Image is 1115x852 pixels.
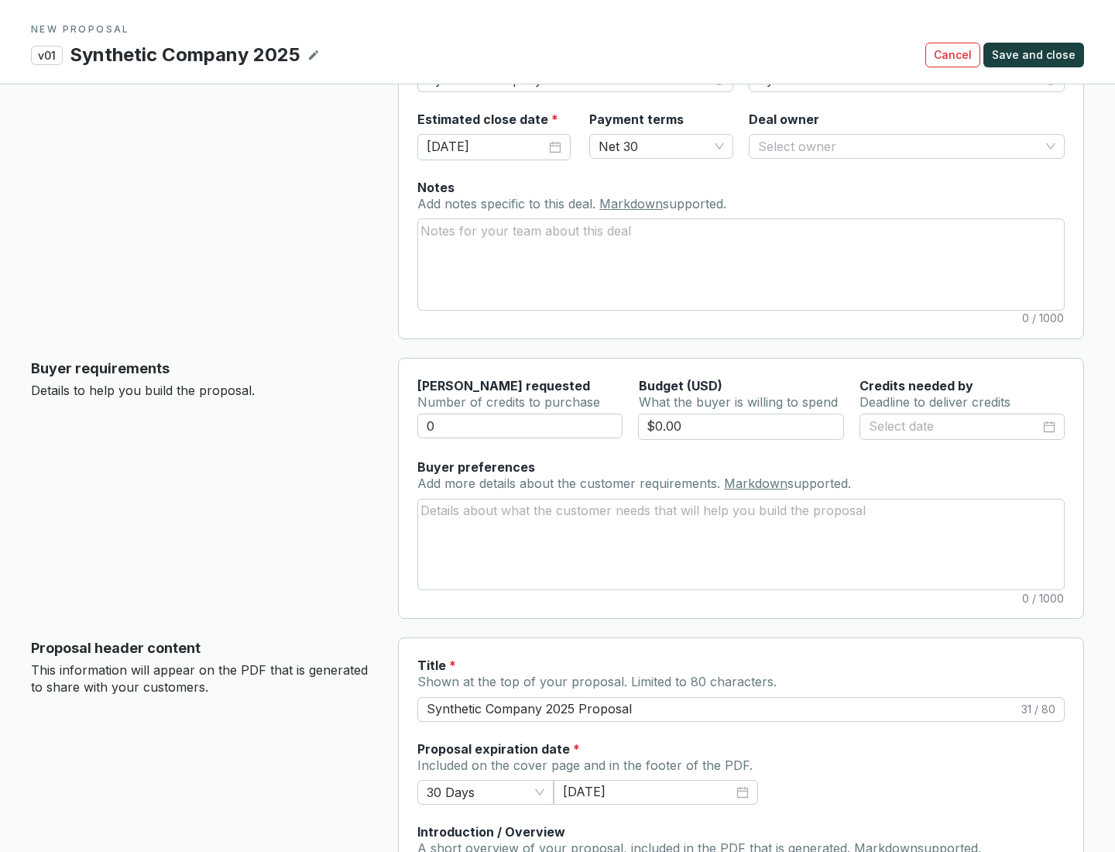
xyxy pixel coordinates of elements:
span: Add notes specific to this deal. [417,196,599,211]
label: Title [417,657,456,674]
label: Estimated close date [417,111,558,128]
button: Cancel [925,43,980,67]
p: NEW PROPOSAL [31,23,1084,36]
input: Select date [869,417,1040,437]
input: Select date [427,137,546,157]
span: What the buyer is willing to spend [639,394,838,410]
span: Deadline to deliver credits [859,394,1010,410]
span: supported. [787,476,851,491]
span: Add more details about the customer requirements. [417,476,724,491]
a: Markdown [599,196,663,211]
label: Proposal expiration date [417,740,580,758]
p: This information will appear on the PDF that is generated to share with your customers. [31,662,373,696]
span: 31 / 80 [1021,702,1055,717]
span: Save and close [992,47,1076,63]
span: Number of credits to purchase [417,394,600,410]
span: Net 30 [599,135,724,158]
span: Budget (USD) [639,378,722,393]
input: Select date [563,783,733,802]
p: Buyer requirements [31,358,373,380]
a: Markdown [724,476,787,491]
label: Payment terms [589,111,684,128]
label: Deal owner [749,111,819,128]
span: 30 Days [427,781,544,804]
span: supported. [663,196,726,211]
p: Proposal header content [31,637,373,659]
label: Introduction / Overview [417,823,565,840]
span: Shown at the top of your proposal. Limited to 80 characters. [417,674,777,689]
span: Included on the cover page and in the footer of the PDF. [417,758,753,773]
p: Synthetic Company 2025 [69,42,301,68]
label: [PERSON_NAME] requested [417,377,590,394]
span: Cancel [934,47,972,63]
button: Save and close [983,43,1084,67]
label: Credits needed by [859,377,973,394]
label: Notes [417,179,455,196]
label: Buyer preferences [417,459,535,476]
p: Details to help you build the proposal. [31,383,373,400]
p: v01 [31,46,63,65]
